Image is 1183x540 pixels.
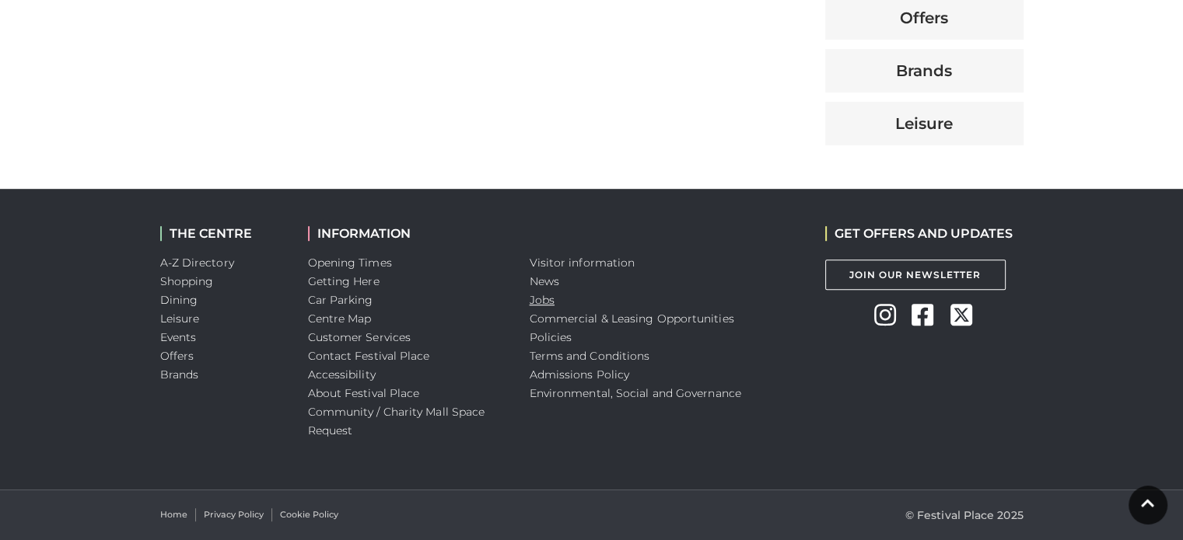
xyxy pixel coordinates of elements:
[530,256,635,270] a: Visitor information
[160,330,197,344] a: Events
[308,386,420,400] a: About Festival Place
[308,330,411,344] a: Customer Services
[530,330,572,344] a: Policies
[160,274,214,288] a: Shopping
[530,368,630,381] a: Admissions Policy
[530,349,650,363] a: Terms and Conditions
[160,226,285,241] h2: THE CENTRE
[160,312,200,326] a: Leisure
[530,386,741,400] a: Environmental, Social and Governance
[825,49,1024,92] button: Brands
[308,274,380,288] a: Getting Here
[530,312,734,326] a: Commercial & Leasing Opportunities
[308,349,430,363] a: Contact Festival Place
[530,274,559,288] a: News
[308,368,376,381] a: Accessibility
[308,405,485,437] a: Community / Charity Mall Space Request
[905,506,1024,524] p: © Festival Place 2025
[160,368,199,381] a: Brands
[825,260,1006,290] a: Join Our Newsletter
[160,349,194,363] a: Offers
[530,293,555,307] a: Jobs
[160,293,198,307] a: Dining
[825,226,1013,241] h2: GET OFFERS AND UPDATES
[308,312,372,326] a: Centre Map
[308,256,392,270] a: Opening Times
[308,293,373,307] a: Car Parking
[825,102,1024,145] button: Leisure
[160,256,234,270] a: A-Z Directory
[204,508,264,521] a: Privacy Policy
[280,508,338,521] a: Cookie Policy
[308,226,506,241] h2: INFORMATION
[160,508,187,521] a: Home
